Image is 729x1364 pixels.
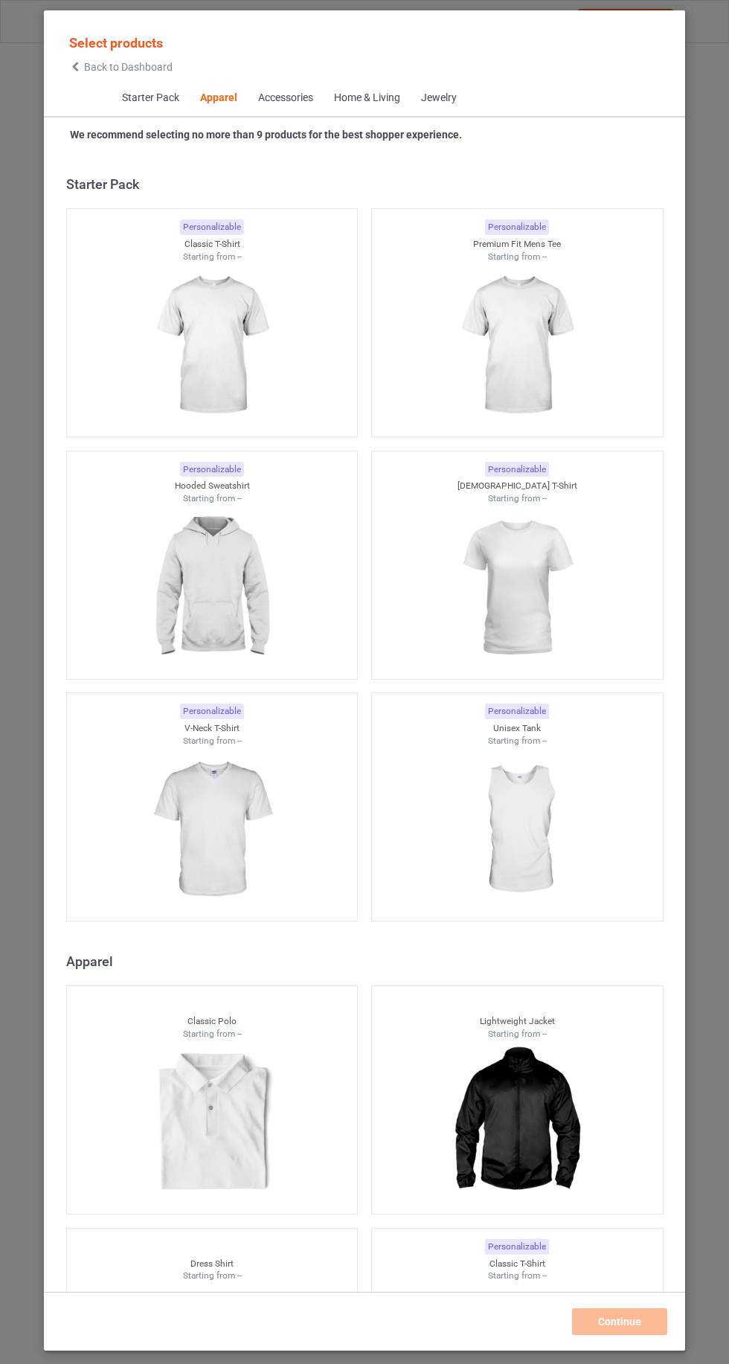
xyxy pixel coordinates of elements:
div: Personalizable [180,462,244,477]
div: Classic T-Shirt [67,238,358,251]
div: Premium Fit Mens Tee [372,238,663,251]
div: Starter Pack [66,176,670,193]
div: V-Neck T-Shirt [67,722,358,735]
div: Apparel [66,953,670,970]
div: [DEMOGRAPHIC_DATA] T-Shirt [372,480,663,492]
div: Starting from -- [67,251,358,263]
img: regular.jpg [450,1040,583,1206]
strong: We recommend selecting no more than 9 products for the best shopper experience. [70,129,462,141]
div: Personalizable [485,462,549,477]
img: regular.jpg [145,505,278,672]
div: Starting from -- [372,251,663,263]
div: Starting from -- [67,735,358,747]
div: Starting from -- [372,1270,663,1282]
div: Starting from -- [67,1028,358,1040]
div: Apparel [199,91,237,106]
div: Hooded Sweatshirt [67,480,358,492]
img: regular.jpg [145,747,278,913]
img: regular.jpg [450,747,583,913]
div: Personalizable [180,219,244,235]
span: Back to Dashboard [84,61,173,73]
div: Starting from -- [372,1028,663,1040]
div: Unisex Tank [372,722,663,735]
div: Personalizable [485,1239,549,1255]
span: Select products [69,35,163,51]
div: Classic Polo [67,1015,358,1028]
div: Starting from -- [372,492,663,505]
img: regular.jpg [145,1040,278,1206]
div: Jewelry [420,91,456,106]
img: regular.jpg [145,263,278,429]
span: Starter Pack [111,80,189,116]
div: Starting from -- [67,1270,358,1282]
img: regular.jpg [450,263,583,429]
div: Lightweight Jacket [372,1015,663,1028]
div: Accessories [257,91,312,106]
div: Personalizable [180,704,244,719]
div: Starting from -- [372,735,663,747]
div: Starting from -- [67,492,358,505]
img: regular.jpg [450,505,583,672]
div: Personalizable [485,704,549,719]
div: Personalizable [485,219,549,235]
div: Classic T-Shirt [372,1258,663,1270]
div: Home & Living [333,91,399,106]
div: Dress Shirt [67,1258,358,1270]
